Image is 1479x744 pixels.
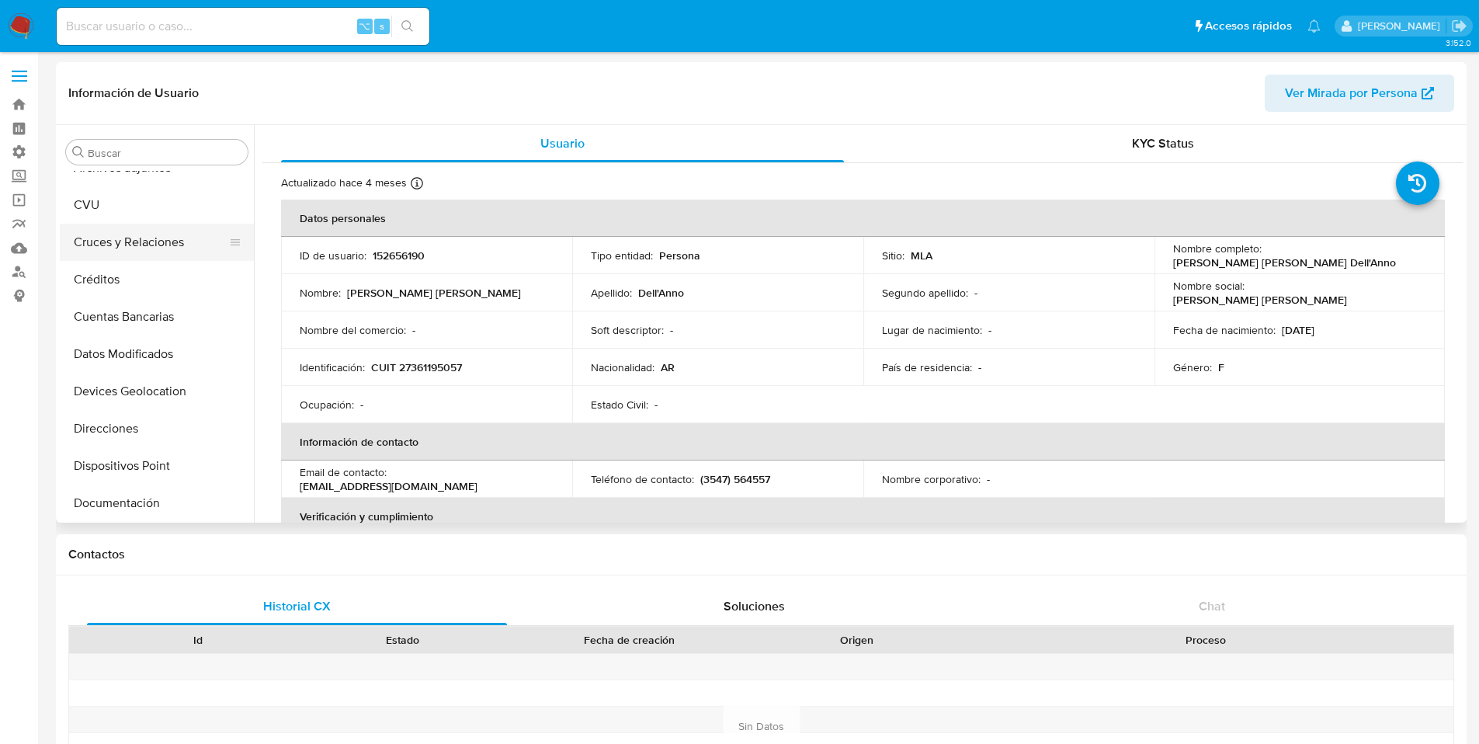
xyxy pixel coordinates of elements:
[882,323,982,337] p: Lugar de nacimiento :
[300,479,477,493] p: [EMAIL_ADDRESS][DOMAIN_NAME]
[988,323,991,337] p: -
[1218,360,1224,374] p: F
[60,335,254,373] button: Datos Modificados
[1205,18,1292,34] span: Accesos rápidos
[68,85,199,101] h1: Información de Usuario
[1173,293,1347,307] p: [PERSON_NAME] [PERSON_NAME]
[978,360,981,374] p: -
[1132,134,1194,152] span: KYC Status
[300,286,341,300] p: Nombre :
[638,286,684,300] p: Dell'Anno
[724,597,785,615] span: Soluciones
[60,298,254,335] button: Cuentas Bancarias
[88,146,241,160] input: Buscar
[380,19,384,33] span: s
[1173,256,1396,269] p: [PERSON_NAME] [PERSON_NAME] Dell'Anno
[60,447,254,485] button: Dispositivos Point
[311,632,494,648] div: Estado
[72,146,85,158] button: Buscar
[281,498,1445,535] th: Verificación y cumplimiento
[661,360,675,374] p: AR
[60,186,254,224] button: CVU
[1358,19,1446,33] p: lautaro.chamorro@mercadolibre.com
[987,472,990,486] p: -
[68,547,1454,562] h1: Contactos
[1173,360,1212,374] p: Género :
[659,249,700,262] p: Persona
[1285,75,1418,112] span: Ver Mirada por Persona
[882,249,904,262] p: Sitio :
[1307,19,1321,33] a: Notificaciones
[391,16,423,37] button: search-icon
[591,398,648,412] p: Estado Civil :
[300,465,387,479] p: Email de contacto :
[591,286,632,300] p: Apellido :
[882,286,968,300] p: Segundo apellido :
[57,16,429,37] input: Buscar usuario o caso...
[591,472,694,486] p: Teléfono de contacto :
[281,200,1445,237] th: Datos personales
[766,632,948,648] div: Origen
[300,249,366,262] p: ID de usuario :
[300,360,365,374] p: Identificación :
[700,472,770,486] p: (3547) 564557
[670,323,673,337] p: -
[412,323,415,337] p: -
[1282,323,1314,337] p: [DATE]
[654,398,658,412] p: -
[60,261,254,298] button: Créditos
[1173,242,1262,256] p: Nombre completo :
[300,398,354,412] p: Ocupación :
[281,176,407,190] p: Actualizado hace 4 meses
[882,472,981,486] p: Nombre corporativo :
[1199,597,1225,615] span: Chat
[591,249,653,262] p: Tipo entidad :
[970,632,1443,648] div: Proceso
[107,632,290,648] div: Id
[360,398,363,412] p: -
[281,423,1445,461] th: Información de contacto
[60,373,254,410] button: Devices Geolocation
[1265,75,1454,112] button: Ver Mirada por Persona
[371,360,462,374] p: CUIT 27361195057
[263,597,331,615] span: Historial CX
[1173,323,1276,337] p: Fecha de nacimiento :
[591,360,654,374] p: Nacionalidad :
[347,286,521,300] p: [PERSON_NAME] [PERSON_NAME]
[60,410,254,447] button: Direcciones
[911,249,932,262] p: MLA
[1173,279,1245,293] p: Nombre social :
[60,485,254,522] button: Documentación
[882,360,972,374] p: País de residencia :
[974,286,977,300] p: -
[1451,18,1467,34] a: Salir
[373,249,425,262] p: 152656190
[540,134,585,152] span: Usuario
[359,19,370,33] span: ⌥
[60,224,241,261] button: Cruces y Relaciones
[300,323,406,337] p: Nombre del comercio :
[516,632,744,648] div: Fecha de creación
[591,323,664,337] p: Soft descriptor :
